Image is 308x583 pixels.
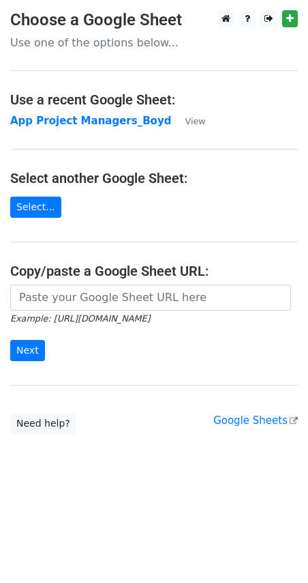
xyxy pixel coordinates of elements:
a: View [171,115,205,127]
p: Use one of the options below... [10,35,298,50]
h4: Select another Google Sheet: [10,170,298,186]
a: App Project Managers_Boyd [10,115,171,127]
h4: Use a recent Google Sheet: [10,91,298,108]
input: Paste your Google Sheet URL here [10,285,291,311]
small: View [185,116,205,126]
small: Example: [URL][DOMAIN_NAME] [10,313,150,324]
a: Select... [10,197,61,218]
h3: Choose a Google Sheet [10,10,298,30]
a: Google Sheets [213,414,298,427]
a: Need help? [10,413,76,434]
h4: Copy/paste a Google Sheet URL: [10,263,298,279]
input: Next [10,340,45,361]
